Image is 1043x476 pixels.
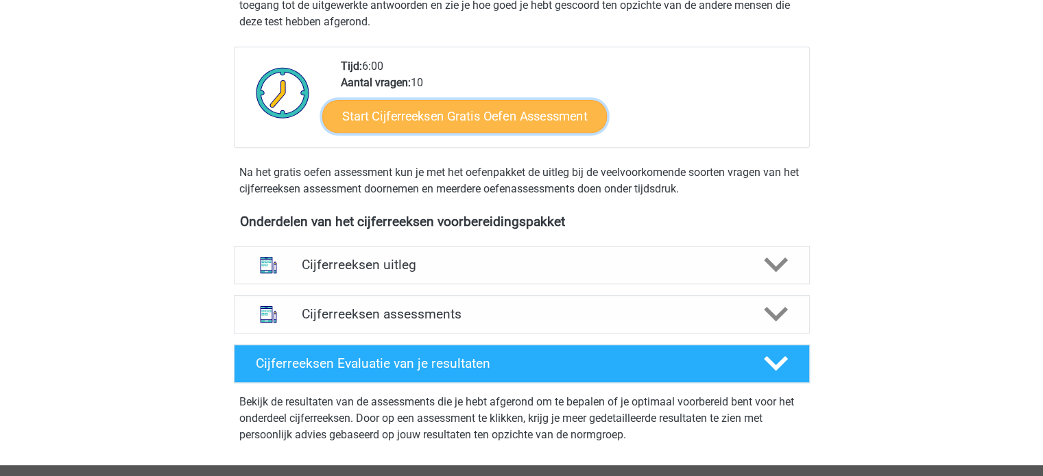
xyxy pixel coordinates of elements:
[240,214,804,229] h4: Onderdelen van het cijferreeksen voorbereidingspakket
[228,345,815,383] a: Cijferreeksen Evaluatie van je resultaten
[251,297,286,331] img: cijferreeksen assessments
[322,100,607,133] a: Start Cijferreeksen Gratis Oefen Assessment
[331,58,808,147] div: 6:00 10
[228,295,815,334] a: assessments Cijferreeksen assessments
[228,246,815,284] a: uitleg Cijferreeksen uitleg
[239,394,804,443] p: Bekijk de resultaten van de assessments die je hebt afgerond om te bepalen of je optimaal voorber...
[341,60,362,73] b: Tijd:
[302,257,742,273] h4: Cijferreeksen uitleg
[248,58,317,127] img: Klok
[302,306,742,322] h4: Cijferreeksen assessments
[256,355,742,371] h4: Cijferreeksen Evaluatie van je resultaten
[251,247,286,282] img: cijferreeksen uitleg
[341,76,411,89] b: Aantal vragen:
[234,164,810,197] div: Na het gratis oefen assessment kun je met het oefenpakket de uitleg bij de veelvoorkomende soorte...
